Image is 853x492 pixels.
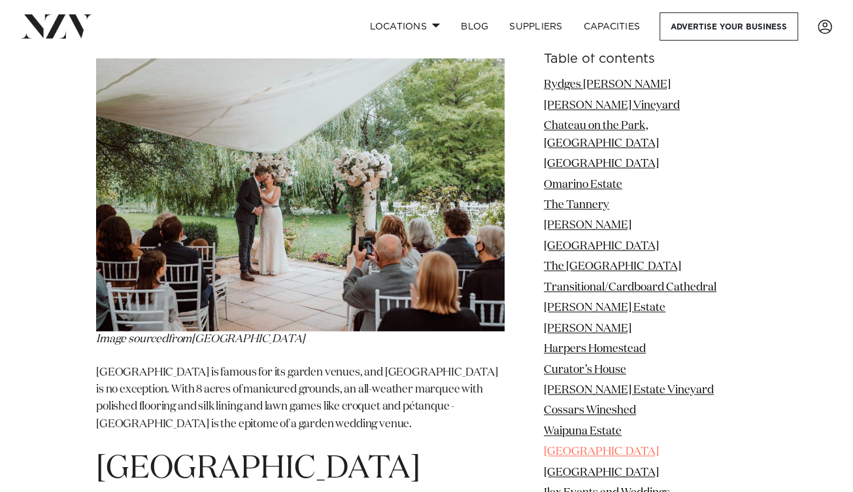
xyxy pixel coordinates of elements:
[544,426,622,437] a: Waipuna Estate
[544,323,631,334] a: [PERSON_NAME]
[544,200,609,211] a: The Tannery
[573,12,651,41] a: Capacities
[192,334,305,345] span: [GEOGRAPHIC_DATA]
[544,121,659,149] a: Chateau on the Park, [GEOGRAPHIC_DATA]
[96,364,505,433] p: [GEOGRAPHIC_DATA] is famous for its garden venues, and [GEOGRAPHIC_DATA] is no exception. With 8 ...
[168,334,192,345] span: from
[96,449,505,490] h1: [GEOGRAPHIC_DATA]
[544,447,659,458] a: [GEOGRAPHIC_DATA]
[544,53,757,67] h6: Table of contents
[544,159,659,170] a: [GEOGRAPHIC_DATA]
[544,282,716,293] a: Transitional/Cardboard Cathedral
[544,303,665,314] a: [PERSON_NAME] Estate
[544,344,646,355] a: Harpers Homestead
[544,467,659,478] a: [GEOGRAPHIC_DATA]
[660,12,798,41] a: Advertise your business
[544,385,714,396] a: [PERSON_NAME] Estate Vineyard
[499,12,573,41] a: SUPPLIERS
[544,220,631,232] a: [PERSON_NAME]
[21,14,92,38] img: nzv-logo.png
[450,12,499,41] a: BLOG
[99,334,168,345] em: mage sourced
[544,364,626,376] a: Curator’s House
[544,80,671,91] a: Rydges [PERSON_NAME]
[96,189,505,345] em: I
[544,179,622,190] a: Omarino Estate
[544,262,681,273] a: The [GEOGRAPHIC_DATA]
[544,406,636,417] a: Cossars Wineshed
[544,241,659,253] a: [GEOGRAPHIC_DATA]
[359,12,450,41] a: Locations
[544,100,680,111] a: [PERSON_NAME] Vineyard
